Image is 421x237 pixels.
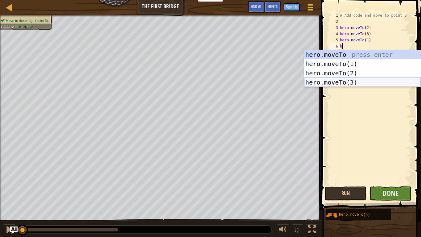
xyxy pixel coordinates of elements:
div: 5 [330,37,340,43]
div: 7 [330,49,340,56]
button: Show game menu [303,1,318,16]
button: Adjust volume [277,224,289,237]
img: portrait.png [326,209,337,221]
span: Done [382,188,399,198]
div: 6 [330,43,340,49]
button: Ctrl + P: Pause [3,224,15,237]
div: 2 [330,19,340,25]
div: 3 [330,25,340,31]
span: hero.moveTo(n) [339,213,370,217]
span: Ask AI [251,3,261,9]
button: Done [370,186,411,201]
span: : [13,25,15,29]
button: ♫ [292,224,303,237]
button: Ask AI [248,1,264,13]
li: Move to the bridge (point 3). [1,18,49,23]
button: Sign Up [284,3,300,11]
button: Run [325,186,367,201]
div: 4 [330,31,340,37]
div: 1 [330,12,340,19]
button: Ask AI [10,227,18,234]
span: Hints [268,3,278,9]
span: Move to the bridge (point 3). [6,19,49,23]
span: Success! [15,25,32,29]
span: ♫ [293,225,300,234]
span: Goals [1,25,13,29]
button: Toggle fullscreen [306,224,318,237]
